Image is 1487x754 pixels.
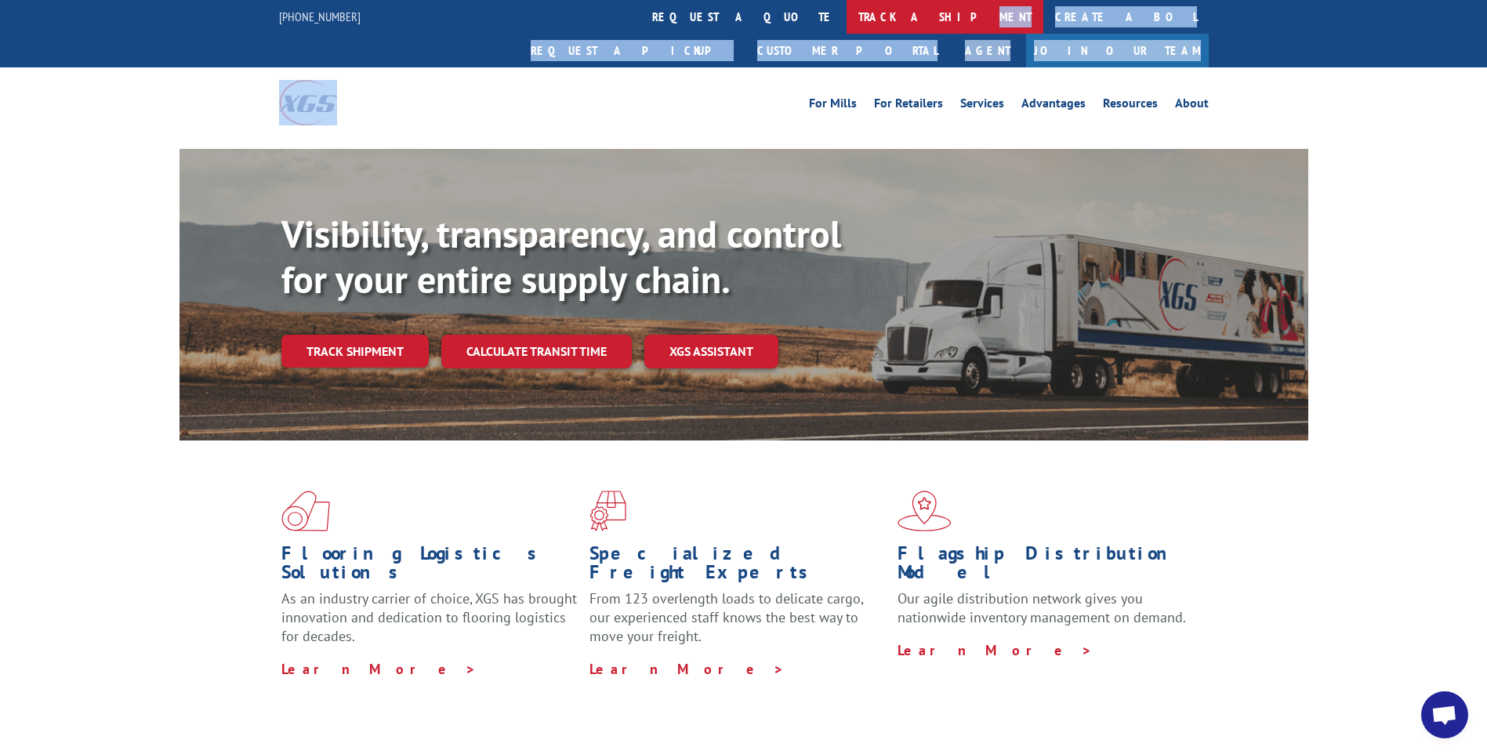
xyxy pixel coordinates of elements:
[644,335,778,368] a: XGS ASSISTANT
[949,34,1026,67] a: Agent
[589,491,626,531] img: xgs-icon-focused-on-flooring-red
[898,544,1194,589] h1: Flagship Distribution Model
[589,544,886,589] h1: Specialized Freight Experts
[279,9,361,24] a: [PHONE_NUMBER]
[809,97,857,114] a: For Mills
[281,209,841,303] b: Visibility, transparency, and control for your entire supply chain.
[1103,97,1158,114] a: Resources
[519,34,745,67] a: Request a pickup
[1026,34,1209,67] a: Join Our Team
[898,491,952,531] img: xgs-icon-flagship-distribution-model-red
[745,34,949,67] a: Customer Portal
[281,660,477,678] a: Learn More >
[281,491,330,531] img: xgs-icon-total-supply-chain-intelligence-red
[960,97,1004,114] a: Services
[281,544,578,589] h1: Flooring Logistics Solutions
[281,335,429,368] a: Track shipment
[1421,691,1468,738] div: Open chat
[898,589,1186,626] span: Our agile distribution network gives you nationwide inventory management on demand.
[589,660,785,678] a: Learn More >
[1175,97,1209,114] a: About
[1021,97,1086,114] a: Advantages
[441,335,632,368] a: Calculate transit time
[589,589,886,659] p: From 123 overlength loads to delicate cargo, our experienced staff knows the best way to move you...
[898,641,1093,659] a: Learn More >
[281,589,577,645] span: As an industry carrier of choice, XGS has brought innovation and dedication to flooring logistics...
[874,97,943,114] a: For Retailers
